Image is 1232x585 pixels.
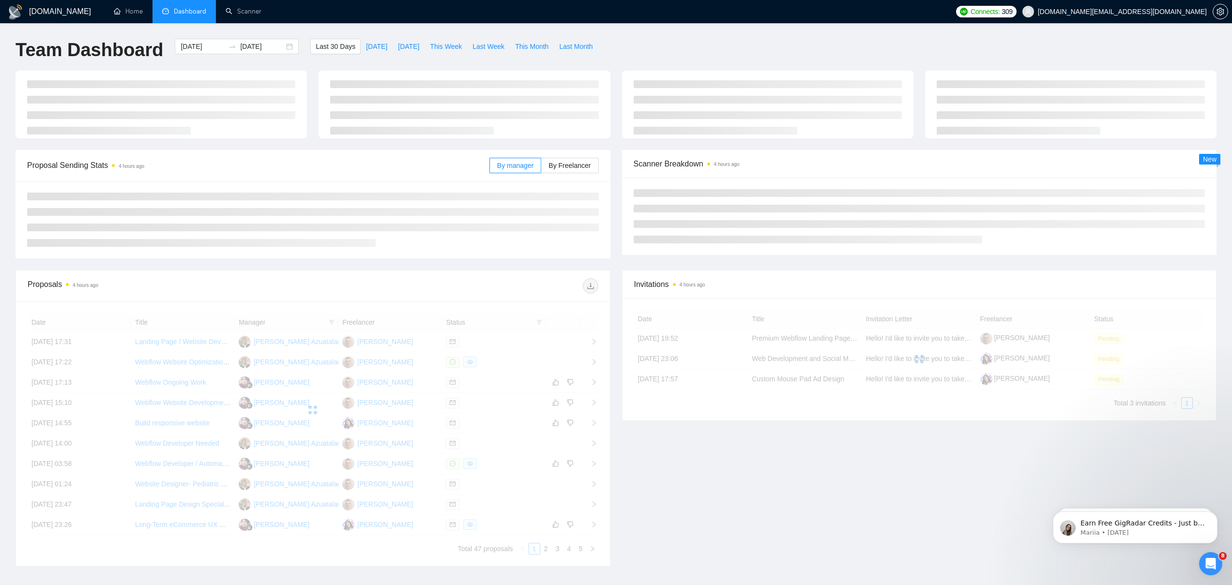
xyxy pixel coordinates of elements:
[680,282,705,287] time: 4 hours ago
[1025,8,1032,15] span: user
[240,41,284,52] input: End date
[174,7,206,15] span: Dashboard
[226,7,261,15] a: searchScanner
[393,39,425,54] button: [DATE]
[971,6,1000,17] span: Connects:
[497,162,533,169] span: By manager
[162,8,169,15] span: dashboard
[316,41,355,52] span: Last 30 Days
[398,41,419,52] span: [DATE]
[510,39,554,54] button: This Month
[119,164,144,169] time: 4 hours ago
[8,4,23,20] img: logo
[27,159,489,171] span: Proposal Sending Stats
[1213,4,1228,19] button: setting
[1203,155,1217,163] span: New
[1219,552,1227,560] span: 8
[634,158,1205,170] span: Scanner Breakdown
[1038,491,1232,559] iframe: Intercom notifications message
[1199,552,1222,575] iframe: Intercom live chat
[714,162,740,167] time: 4 hours ago
[472,41,504,52] span: Last Week
[425,39,467,54] button: This Week
[554,39,598,54] button: Last Month
[559,41,593,52] span: Last Month
[548,162,591,169] span: By Freelancer
[361,39,393,54] button: [DATE]
[960,8,968,15] img: upwork-logo.png
[515,41,548,52] span: This Month
[467,39,510,54] button: Last Week
[366,41,387,52] span: [DATE]
[228,43,236,50] span: swap-right
[310,39,361,54] button: Last 30 Days
[634,278,1205,290] span: Invitations
[15,39,163,61] h1: Team Dashboard
[28,278,313,294] div: Proposals
[1213,8,1228,15] span: setting
[430,41,462,52] span: This Week
[114,7,143,15] a: homeHome
[73,283,98,288] time: 4 hours ago
[1002,6,1012,17] span: 309
[1213,8,1228,15] a: setting
[181,41,225,52] input: Start date
[228,43,236,50] span: to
